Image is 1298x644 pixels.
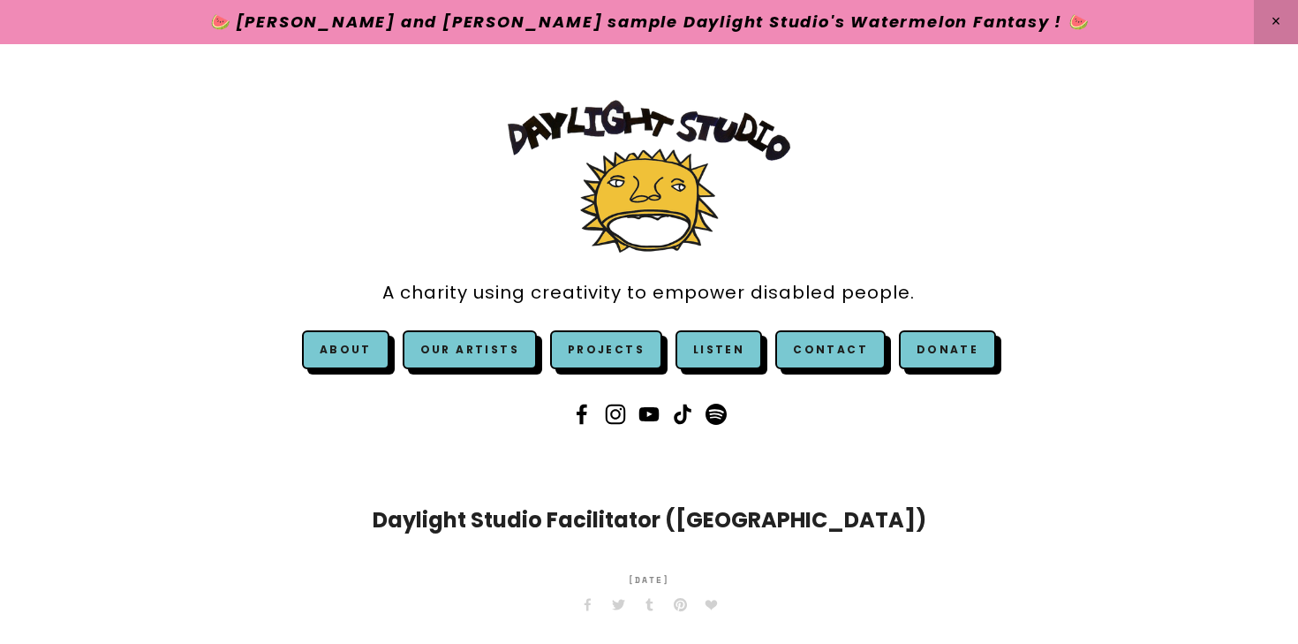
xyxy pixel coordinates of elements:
a: Donate [899,330,996,369]
a: Contact [775,330,886,369]
time: [DATE] [628,563,670,598]
a: Our Artists [403,330,537,369]
a: About [320,342,372,357]
a: A charity using creativity to empower disabled people. [382,273,915,313]
img: Daylight Studio [508,100,790,253]
a: Projects [550,330,662,369]
a: Listen [693,342,744,357]
h1: Daylight Studio Facilitator ([GEOGRAPHIC_DATA]) [309,504,989,536]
